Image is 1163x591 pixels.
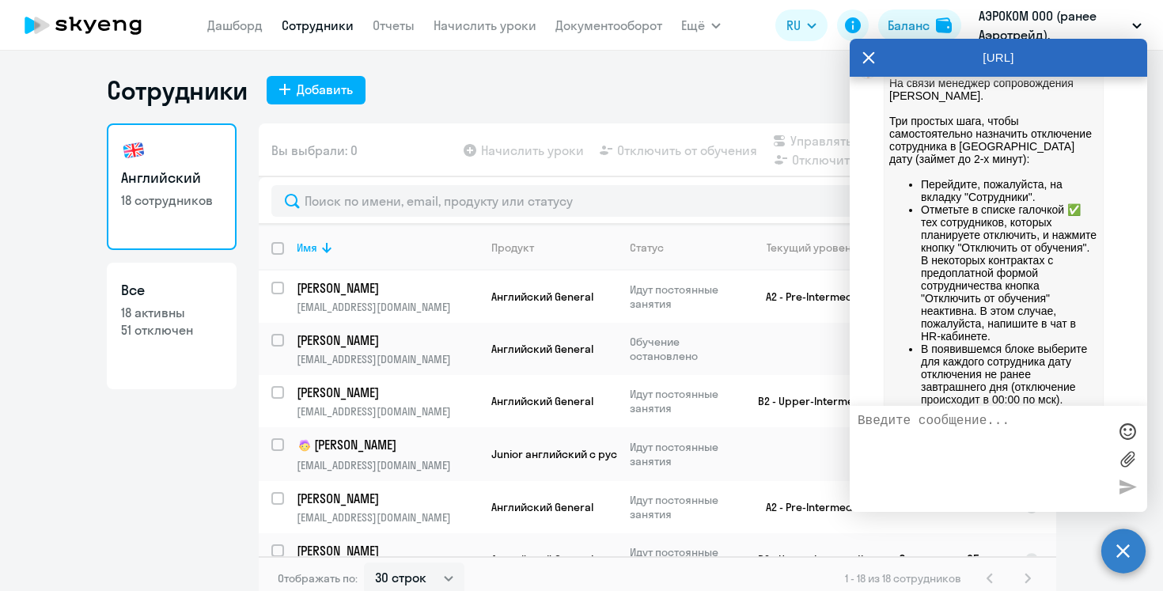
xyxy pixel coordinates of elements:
[555,17,662,33] a: Документооборот
[297,404,478,419] p: [EMAIL_ADDRESS][DOMAIN_NAME]
[921,178,1098,203] p: Перейдите, пожалуйста, на вкладку "Сотрудники".
[297,241,317,255] div: Имя
[107,263,237,389] a: Все18 активны51 отключен
[630,241,738,255] div: Статус
[297,279,475,297] p: [PERSON_NAME]
[491,290,593,304] span: Английский General
[886,533,954,585] td: 0
[739,481,886,533] td: A2 - Pre-Intermediate
[121,138,146,163] img: english
[739,533,886,585] td: B2 - Upper-Intermediate
[681,9,721,41] button: Ещё
[207,17,263,33] a: Дашборд
[297,542,478,559] a: [PERSON_NAME]
[491,241,616,255] div: Продукт
[121,280,222,301] h3: Все
[845,571,961,585] span: 1 - 18 из 18 сотрудников
[297,384,478,401] a: [PERSON_NAME]
[921,343,1098,406] p: В появившемся блоке выберите для каждого сотрудника дату отключения не ранее завтрашнего дня (отк...
[297,542,475,559] p: [PERSON_NAME]
[271,185,1044,217] input: Поиск по имени, email, продукту или статусу
[297,352,478,366] p: [EMAIL_ADDRESS][DOMAIN_NAME]
[491,500,593,514] span: Английский General
[630,335,738,363] p: Обучение остановлено
[630,241,664,255] div: Статус
[373,17,415,33] a: Отчеты
[121,191,222,209] p: 18 сотрудников
[491,342,593,356] span: Английский General
[888,16,930,35] div: Баланс
[979,6,1126,44] p: АЭРОКОМ ООО (ранее Аэротрейд), [GEOGRAPHIC_DATA], ООО
[1116,447,1139,471] label: Лимит 10 файлов
[491,552,593,566] span: Английский General
[297,490,475,507] p: [PERSON_NAME]
[297,80,353,99] div: Добавить
[491,241,534,255] div: Продукт
[278,571,358,585] span: Отображать по:
[267,76,366,104] button: Добавить
[297,384,475,401] p: [PERSON_NAME]
[297,490,478,507] a: [PERSON_NAME]
[271,141,358,160] span: Вы выбрали: 0
[775,9,828,41] button: RU
[297,436,475,455] p: [PERSON_NAME]
[297,510,478,525] p: [EMAIL_ADDRESS][DOMAIN_NAME]
[297,438,313,453] img: child
[297,331,475,349] p: [PERSON_NAME]
[786,16,801,35] span: RU
[121,168,222,188] h3: Английский
[491,394,593,408] span: Английский General
[767,241,857,255] div: Текущий уровень
[878,9,961,41] button: Балансbalance
[297,436,478,455] a: child[PERSON_NAME]
[739,271,886,323] td: A2 - Pre-Intermediate
[297,331,478,349] a: [PERSON_NAME]
[491,447,789,461] span: Junior английский с русскоговорящим преподавателем
[121,304,222,321] p: 18 активны
[921,203,1098,343] p: Отметьте в списке галочкой ✅ тех сотрудников, которых планируете отключить, и нажмите кнопку "Отк...
[434,17,536,33] a: Начислить уроки
[630,387,738,415] p: Идут постоянные занятия
[297,300,478,314] p: [EMAIL_ADDRESS][DOMAIN_NAME]
[681,16,705,35] span: Ещё
[107,123,237,250] a: Английский18 сотрудников
[889,64,1098,178] p: [PERSON_NAME], здравствуйте! На связи менеджер сопровождения [PERSON_NAME]. Три простых шага, что...
[739,375,886,427] td: B2 - Upper-Intermediate
[282,17,354,33] a: Сотрудники
[107,74,248,106] h1: Сотрудники
[752,241,885,255] div: Текущий уровень
[297,458,478,472] p: [EMAIL_ADDRESS][DOMAIN_NAME]
[971,6,1150,44] button: АЭРОКОМ ООО (ранее Аэротрейд), [GEOGRAPHIC_DATA], ООО
[630,440,738,468] p: Идут постоянные занятия
[630,282,738,311] p: Идут постоянные занятия
[121,321,222,339] p: 51 отключен
[297,241,478,255] div: Имя
[630,545,738,574] p: Идут постоянные занятия
[630,493,738,521] p: Идут постоянные занятия
[954,533,1012,585] td: 25
[297,279,478,297] a: [PERSON_NAME]
[936,17,952,33] img: balance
